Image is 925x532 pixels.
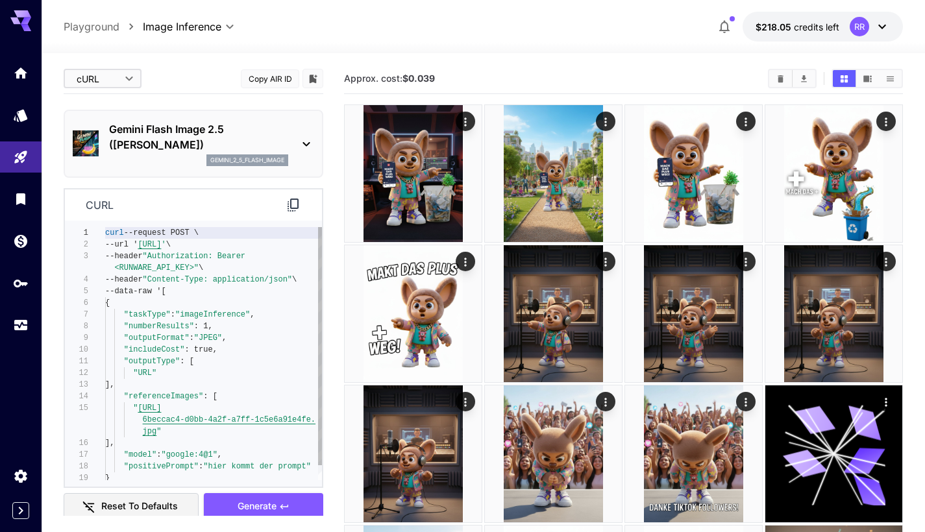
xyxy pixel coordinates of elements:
[109,121,288,152] p: Gemini Flash Image 2.5 ([PERSON_NAME])
[876,392,896,411] div: Actions
[138,404,161,413] span: [URL]
[65,320,88,332] div: 8
[184,345,217,354] span: : true,
[12,502,29,519] button: Expand sidebar
[124,392,203,401] span: "referenceImages"
[625,105,762,242] img: 2Q==
[65,402,88,414] div: 15
[345,385,482,522] img: 2Q==
[124,322,194,331] span: "numberResults"
[65,449,88,461] div: 17
[65,309,88,320] div: 7
[13,233,29,249] div: Wallet
[856,70,879,87] button: Show media in video view
[13,275,29,291] div: API Keys
[65,250,88,262] div: 3
[13,149,29,165] div: Playground
[133,404,138,413] span: "
[105,240,138,249] span: --url '
[65,239,88,250] div: 2
[241,69,299,88] button: Copy AIR ID
[769,70,792,87] button: Clear All
[203,462,311,471] span: "hier kommt der prompt"
[194,322,213,331] span: : 1,
[756,21,794,32] span: $218.05
[832,69,903,88] div: Show media in grid viewShow media in video viewShow media in list view
[105,287,166,296] span: --data-raw '[
[250,310,254,319] span: ,
[222,333,227,343] span: ,
[13,65,29,81] div: Home
[833,70,856,87] button: Show media in grid view
[114,263,199,272] span: <RUNWARE_API_KEY>"
[86,197,114,213] p: curl
[64,19,143,34] nav: breadcrumb
[485,385,622,522] img: 2Q==
[105,474,110,483] span: }
[65,356,88,367] div: 11
[345,245,482,382] img: 2Q==
[456,112,475,131] div: Actions
[138,240,161,249] span: [URL]
[124,310,171,319] span: "taskType"
[65,461,88,472] div: 18
[625,385,762,522] img: 9k=
[65,227,88,239] div: 1
[756,20,839,34] div: $218.04884
[596,112,615,131] div: Actions
[344,73,435,84] span: Approx. cost:
[65,285,88,297] div: 5
[65,297,88,309] div: 6
[217,450,222,459] span: ,
[65,391,88,402] div: 14
[143,427,157,436] span: jpg
[64,493,199,520] button: Reset to defaults
[105,298,110,308] span: {
[156,427,161,436] span: "
[485,245,622,382] img: 2Q==
[124,228,199,237] span: --request POST \
[161,240,166,249] span: '
[105,439,114,448] span: ],
[194,333,222,343] span: "JPEG"
[736,112,756,131] div: Actions
[402,73,435,84] b: $0.039
[199,462,203,471] span: :
[65,274,88,285] div: 4
[199,263,203,272] span: \
[124,450,156,459] span: "model"
[161,450,217,459] span: "google:4@1"
[13,191,29,207] div: Library
[743,12,903,42] button: $218.04884RR
[596,252,615,271] div: Actions
[73,116,314,171] div: Gemini Flash Image 2.5 ([PERSON_NAME])gemini_2_5_flash_image
[485,105,622,242] img: Z
[65,472,88,484] div: 19
[793,70,815,87] button: Download All
[65,344,88,356] div: 10
[105,252,143,261] span: --header
[143,252,245,261] span: "Authorization: Bearer
[596,392,615,411] div: Actions
[166,240,171,249] span: \
[204,493,323,520] button: Generate
[180,357,194,366] span: : [
[345,105,482,242] img: 2Q==
[64,19,119,34] a: Playground
[625,245,762,382] img: 9k=
[105,275,143,284] span: --header
[65,332,88,344] div: 9
[765,245,902,382] img: 2Q==
[456,392,475,411] div: Actions
[736,392,756,411] div: Actions
[210,156,284,165] p: gemini_2_5_flash_image
[124,333,190,343] span: "outputFormat"
[156,450,161,459] span: :
[876,112,896,131] div: Actions
[65,379,88,391] div: 13
[736,252,756,271] div: Actions
[65,367,88,379] div: 12
[765,105,902,242] img: Z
